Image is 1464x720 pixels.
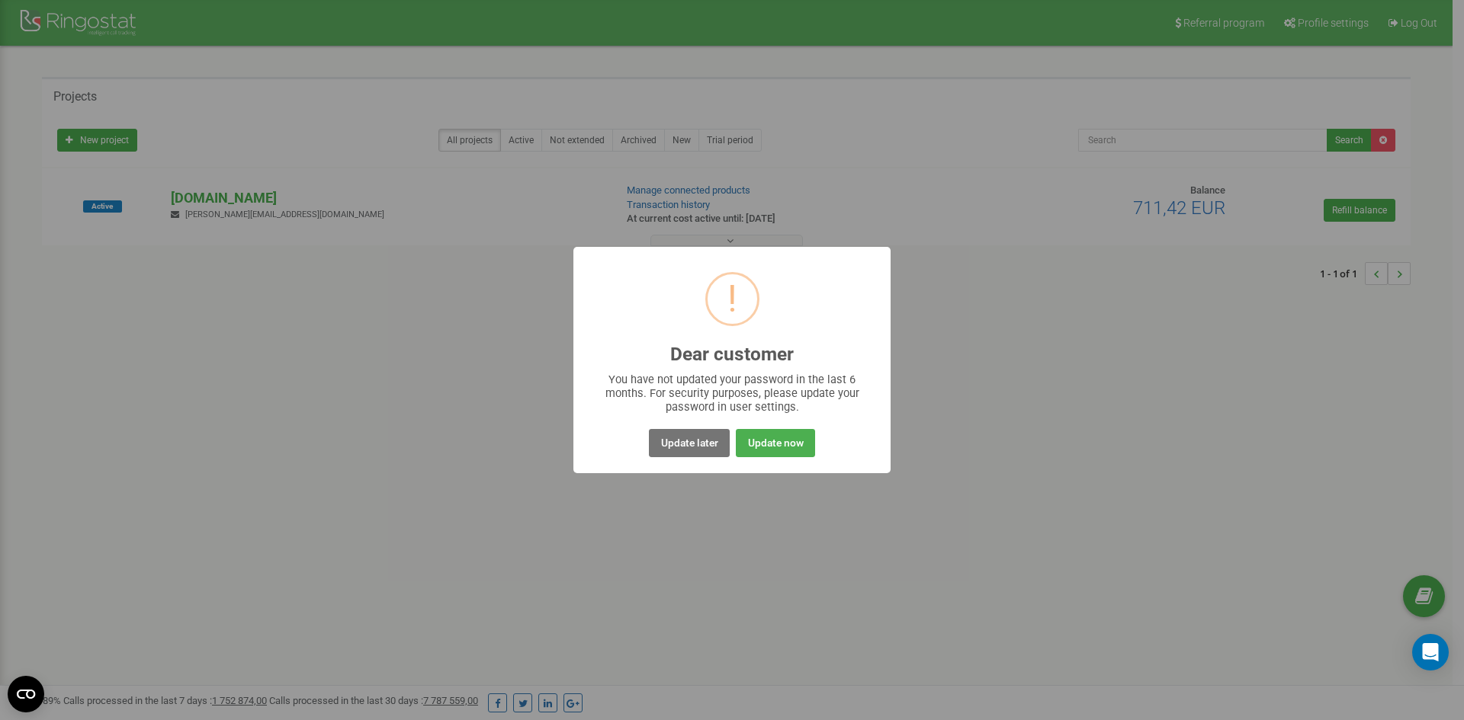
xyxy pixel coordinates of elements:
[736,429,814,457] button: Update now
[8,676,44,712] button: Open CMP widget
[727,274,737,324] div: !
[670,344,794,365] h2: Dear customer
[649,429,729,457] button: Update later
[1412,634,1449,670] div: Open Intercom Messenger
[604,373,861,414] div: You have not updated your password in the last 6 months. For security purposes, please update you...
